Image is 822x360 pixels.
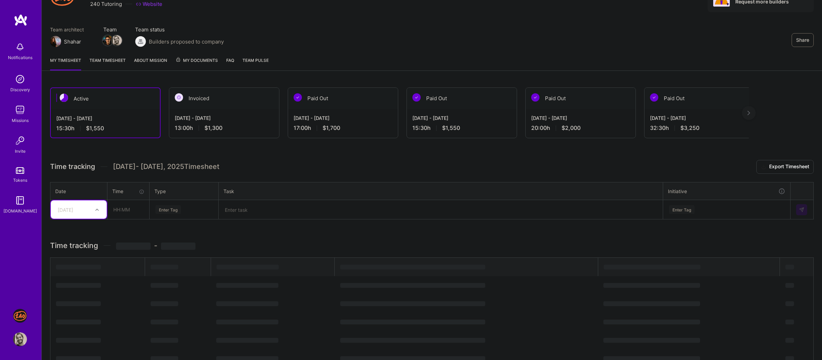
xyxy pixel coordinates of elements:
[3,207,37,215] div: [DOMAIN_NAME]
[50,36,61,47] img: Team Architect
[10,86,30,93] div: Discovery
[204,124,222,132] span: $1,300
[785,265,794,269] span: ‌
[149,38,224,45] span: Builders proposed to company
[14,14,28,26] img: logo
[86,125,104,132] span: $1,550
[169,88,279,109] div: Invoiced
[412,124,511,132] div: 15:30 h
[64,38,81,45] div: Shahar
[50,57,81,70] a: My timesheet
[151,301,178,306] span: ‌
[13,72,27,86] img: discovery
[13,103,27,117] img: teamwork
[175,93,183,102] img: Invoiced
[56,283,101,288] span: ‌
[531,114,630,122] div: [DATE] - [DATE]
[226,57,234,70] a: FAQ
[135,36,146,47] img: Builders proposed to company
[83,1,89,7] i: icon CompanyGray
[103,26,121,33] span: Team
[217,265,279,269] span: ‌
[56,338,101,343] span: ‌
[526,88,635,109] div: Paid Out
[56,115,154,122] div: [DATE] - [DATE]
[531,93,539,102] img: Paid Out
[796,37,809,44] span: Share
[13,309,27,323] img: J: 240 Tutoring - Jobs Section Redesign
[756,160,814,174] button: Export Timesheet
[785,283,794,288] span: ‌
[604,265,700,269] span: ‌
[799,207,804,212] img: Submit
[603,320,700,324] span: ‌
[175,57,218,70] a: My Documents
[56,265,101,269] span: ‌
[531,124,630,132] div: 20:00 h
[294,93,302,102] img: Paid Out
[761,163,766,171] i: icon Download
[216,338,278,343] span: ‌
[13,332,27,346] img: User Avatar
[50,182,107,200] th: Date
[323,124,340,132] span: $1,700
[151,283,178,288] span: ‌
[340,283,485,288] span: ‌
[603,283,700,288] span: ‌
[112,188,144,195] div: Time
[644,88,754,109] div: Paid Out
[603,301,700,306] span: ‌
[294,114,392,122] div: [DATE] - [DATE]
[134,57,167,70] a: About Mission
[442,124,460,132] span: $1,550
[103,35,113,46] img: Team Member Avatar
[56,320,101,324] span: ‌
[242,58,269,63] span: Team Pulse
[294,124,392,132] div: 17:00 h
[155,204,181,215] div: Enter Tag
[112,35,122,46] img: Team Member Avatar
[108,200,149,219] input: HH:MM
[650,114,749,122] div: [DATE] - [DATE]
[84,39,89,44] i: icon Mail
[669,204,695,215] div: Enter Tag
[407,88,517,109] div: Paid Out
[175,114,274,122] div: [DATE] - [DATE]
[89,57,126,70] a: Team timesheet
[15,148,26,155] div: Invite
[785,320,794,324] span: ‌
[12,117,29,124] div: Missions
[50,26,89,33] span: Team architect
[11,309,29,323] a: J: 240 Tutoring - Jobs Section Redesign
[116,243,151,250] span: ‌
[56,125,154,132] div: 15:30 h
[340,320,485,324] span: ‌
[116,241,195,250] span: -
[216,320,278,324] span: ‌
[13,134,27,148] img: Invite
[161,243,195,250] span: ‌
[288,88,398,109] div: Paid Out
[680,124,699,132] span: $3,250
[216,301,278,306] span: ‌
[13,193,27,207] img: guide book
[668,187,785,195] div: Initiative
[151,320,178,324] span: ‌
[60,94,68,102] img: Active
[412,93,421,102] img: Paid Out
[13,40,27,54] img: bell
[340,265,485,269] span: ‌
[13,177,27,184] div: Tokens
[216,283,278,288] span: ‌
[603,338,700,343] span: ‌
[50,241,814,250] h3: Time tracking
[50,162,95,171] span: Time tracking
[11,332,29,346] a: User Avatar
[135,26,224,33] span: Team status
[412,114,511,122] div: [DATE] - [DATE]
[83,0,122,8] div: 240 Tutoring
[150,182,219,200] th: Type
[95,208,99,211] i: icon Chevron
[16,167,24,174] img: tokens
[112,35,121,46] a: Team Member Avatar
